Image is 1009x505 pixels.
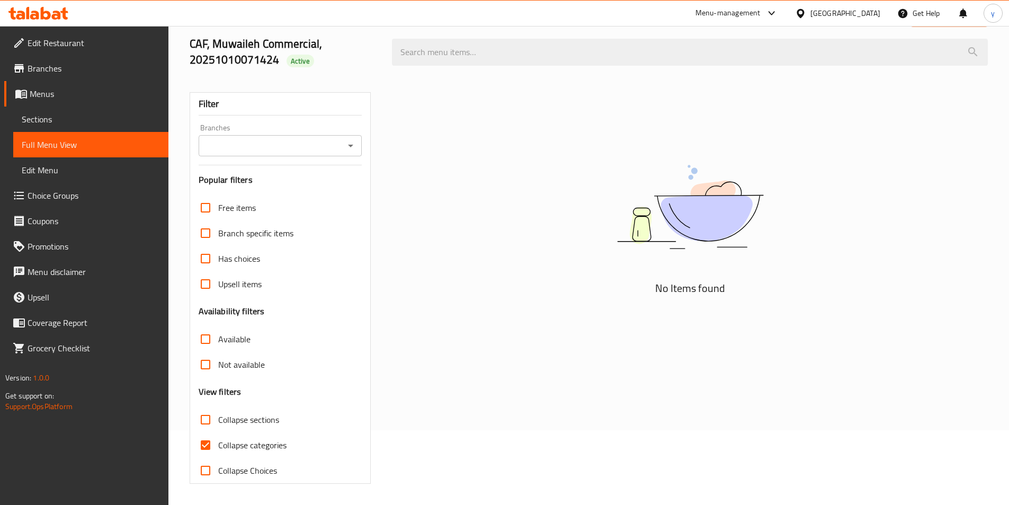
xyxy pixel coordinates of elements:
[287,56,314,66] span: Active
[28,291,160,304] span: Upsell
[218,464,277,477] span: Collapse Choices
[28,265,160,278] span: Menu disclaimer
[695,7,761,20] div: Menu-management
[22,138,160,151] span: Full Menu View
[28,62,160,75] span: Branches
[5,400,73,413] a: Support.OpsPlatform
[30,87,160,100] span: Menus
[199,386,242,398] h3: View filters
[218,333,251,345] span: Available
[810,7,880,19] div: [GEOGRAPHIC_DATA]
[199,174,362,186] h3: Popular filters
[287,55,314,67] div: Active
[28,240,160,253] span: Promotions
[4,56,168,81] a: Branches
[4,285,168,310] a: Upsell
[33,371,49,385] span: 1.0.0
[4,234,168,259] a: Promotions
[28,215,160,227] span: Coupons
[218,413,279,426] span: Collapse sections
[4,208,168,234] a: Coupons
[28,316,160,329] span: Coverage Report
[4,259,168,285] a: Menu disclaimer
[558,280,823,297] h5: No Items found
[218,227,293,240] span: Branch specific items
[343,138,358,153] button: Open
[13,132,168,157] a: Full Menu View
[13,107,168,132] a: Sections
[5,371,31,385] span: Version:
[392,39,988,66] input: search
[218,439,287,451] span: Collapse categories
[218,252,260,265] span: Has choices
[4,335,168,361] a: Grocery Checklist
[13,157,168,183] a: Edit Menu
[218,278,262,290] span: Upsell items
[190,36,380,68] h2: CAF, Muwaileh Commercial, 20251010071424
[22,113,160,126] span: Sections
[991,7,995,19] span: y
[5,389,54,403] span: Get support on:
[4,183,168,208] a: Choice Groups
[4,310,168,335] a: Coverage Report
[28,342,160,355] span: Grocery Checklist
[218,358,265,371] span: Not available
[28,37,160,49] span: Edit Restaurant
[22,164,160,176] span: Edit Menu
[558,137,823,277] img: dish.svg
[199,93,362,116] div: Filter
[199,305,265,317] h3: Availability filters
[4,81,168,107] a: Menus
[218,201,256,214] span: Free items
[4,30,168,56] a: Edit Restaurant
[28,189,160,202] span: Choice Groups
